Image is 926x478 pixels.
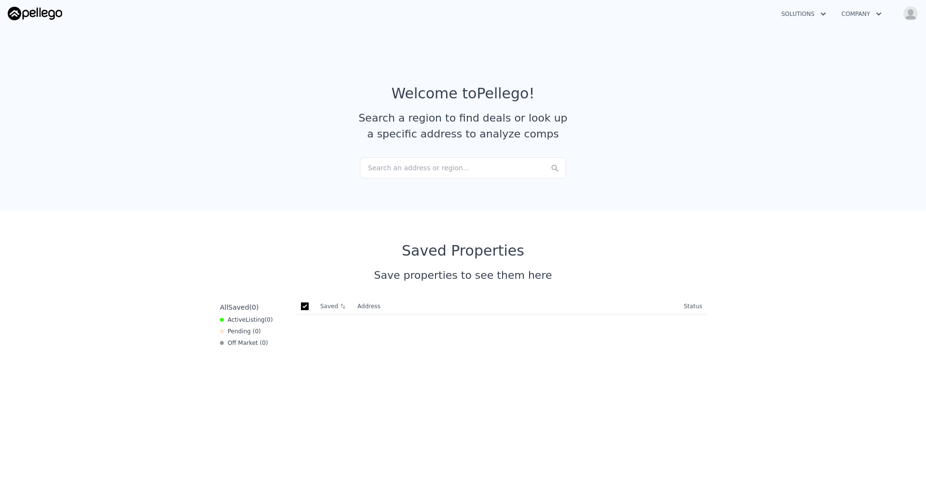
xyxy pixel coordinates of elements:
span: Active ( 0 ) [228,316,273,324]
div: All ( 0 ) [220,302,259,312]
div: Saved Properties [216,242,710,259]
img: avatar [903,6,918,21]
th: Saved [316,299,354,314]
img: Pellego [8,7,62,20]
span: Saved [228,303,249,311]
div: Search a region to find deals or look up a specific address to analyze comps [355,110,571,142]
th: Address [354,299,680,314]
div: Search an address or region... [360,157,566,178]
div: Save properties to see them here [216,267,710,283]
div: Welcome to Pellego ! [392,85,535,102]
button: Company [834,5,889,23]
th: Status [680,299,706,314]
span: Listing [245,316,265,323]
div: Pending ( 0 ) [220,328,261,335]
button: Solutions [774,5,834,23]
div: Off Market ( 0 ) [220,339,268,347]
